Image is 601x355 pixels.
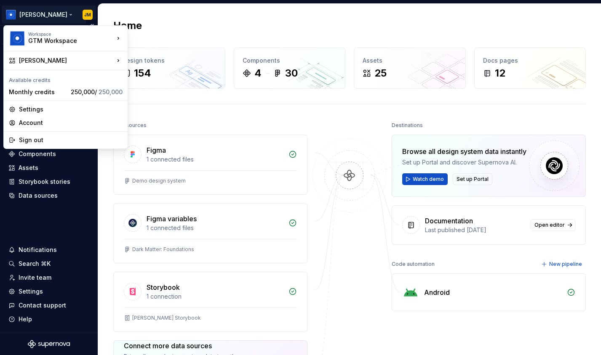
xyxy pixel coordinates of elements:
div: Monthly credits [9,88,67,96]
div: Settings [19,105,123,114]
div: Available credits [5,72,126,85]
div: [PERSON_NAME] [19,56,114,65]
span: 250,000 [99,88,123,95]
div: GTM Workspace [28,37,100,45]
div: Account [19,119,123,127]
div: Workspace [28,32,114,37]
img: 049812b6-2877-400d-9dc9-987621144c16.png [10,31,25,46]
span: 250,000 / [71,88,123,95]
div: Sign out [19,136,123,144]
